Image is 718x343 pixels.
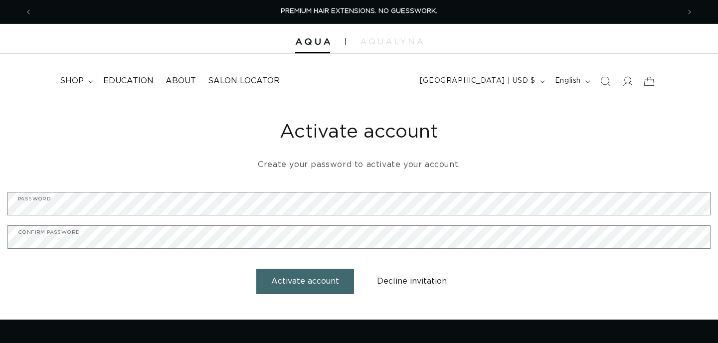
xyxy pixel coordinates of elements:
[295,38,330,45] img: Aqua Hair Extensions
[208,76,280,86] span: Salon Locator
[256,269,354,294] button: Activate account
[420,76,536,86] span: [GEOGRAPHIC_DATA] | USD $
[594,70,616,92] summary: Search
[17,2,39,21] button: Previous announcement
[202,70,286,92] a: Salon Locator
[549,72,594,91] button: English
[160,70,202,92] a: About
[60,76,84,86] span: shop
[360,38,423,44] img: aqualyna.com
[103,76,154,86] span: Education
[679,2,701,21] button: Next announcement
[362,269,462,294] button: Decline invitation
[414,72,549,91] button: [GEOGRAPHIC_DATA] | USD $
[54,70,97,92] summary: shop
[7,158,711,172] p: Create your password to activate your account.
[7,120,711,145] h1: Activate account
[166,76,196,86] span: About
[97,70,160,92] a: Education
[281,8,437,14] span: PREMIUM HAIR EXTENSIONS. NO GUESSWORK.
[555,76,581,86] span: English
